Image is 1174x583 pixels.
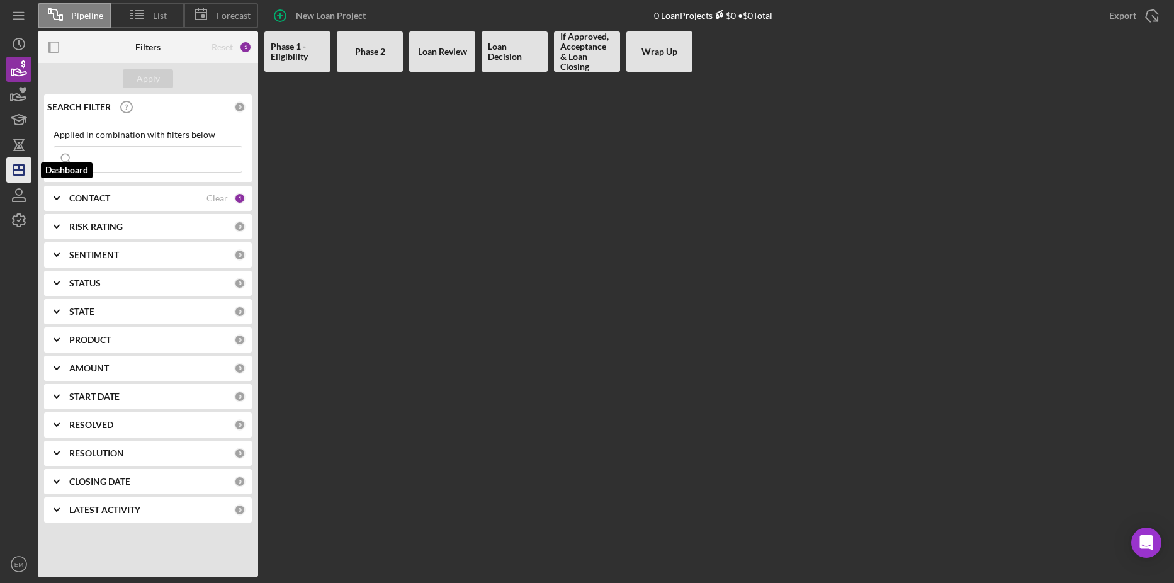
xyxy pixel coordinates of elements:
[1131,528,1161,558] div: Open Intercom Messenger
[1109,3,1136,28] div: Export
[206,193,228,203] div: Clear
[69,448,124,458] b: RESOLUTION
[234,391,246,402] div: 0
[71,11,103,21] span: Pipeline
[488,42,541,62] b: Loan Decision
[234,476,246,487] div: 0
[123,69,173,88] button: Apply
[296,3,366,28] div: New Loan Project
[69,278,101,288] b: STATUS
[153,11,167,21] span: List
[234,221,246,232] div: 0
[234,504,246,516] div: 0
[654,10,772,21] div: 0 Loan Projects • $0 Total
[54,130,242,140] div: Applied in combination with filters below
[271,42,324,62] b: Phase 1 - Eligibility
[234,249,246,261] div: 0
[234,193,246,204] div: 1
[137,69,160,88] div: Apply
[234,419,246,431] div: 0
[1097,3,1168,28] button: Export
[212,42,233,52] div: Reset
[69,307,94,317] b: STATE
[641,47,677,57] b: Wrap Up
[264,3,378,28] button: New Loan Project
[69,335,111,345] b: PRODUCT
[239,41,252,54] div: 1
[234,306,246,317] div: 0
[69,250,119,260] b: SENTIMENT
[560,31,614,72] b: If Approved, Acceptance & Loan Closing
[69,363,109,373] b: AMOUNT
[355,47,385,57] b: Phase 2
[6,552,31,577] button: EM
[69,477,130,487] b: CLOSING DATE
[69,193,110,203] b: CONTACT
[69,222,123,232] b: RISK RATING
[217,11,251,21] span: Forecast
[234,101,246,113] div: 0
[234,278,246,289] div: 0
[69,392,120,402] b: START DATE
[713,10,736,21] div: $0
[234,363,246,374] div: 0
[234,334,246,346] div: 0
[69,420,113,430] b: RESOLVED
[47,102,111,112] b: SEARCH FILTER
[69,505,140,515] b: LATEST ACTIVITY
[135,42,161,52] b: Filters
[234,448,246,459] div: 0
[418,47,467,57] b: Loan Review
[14,561,23,568] text: EM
